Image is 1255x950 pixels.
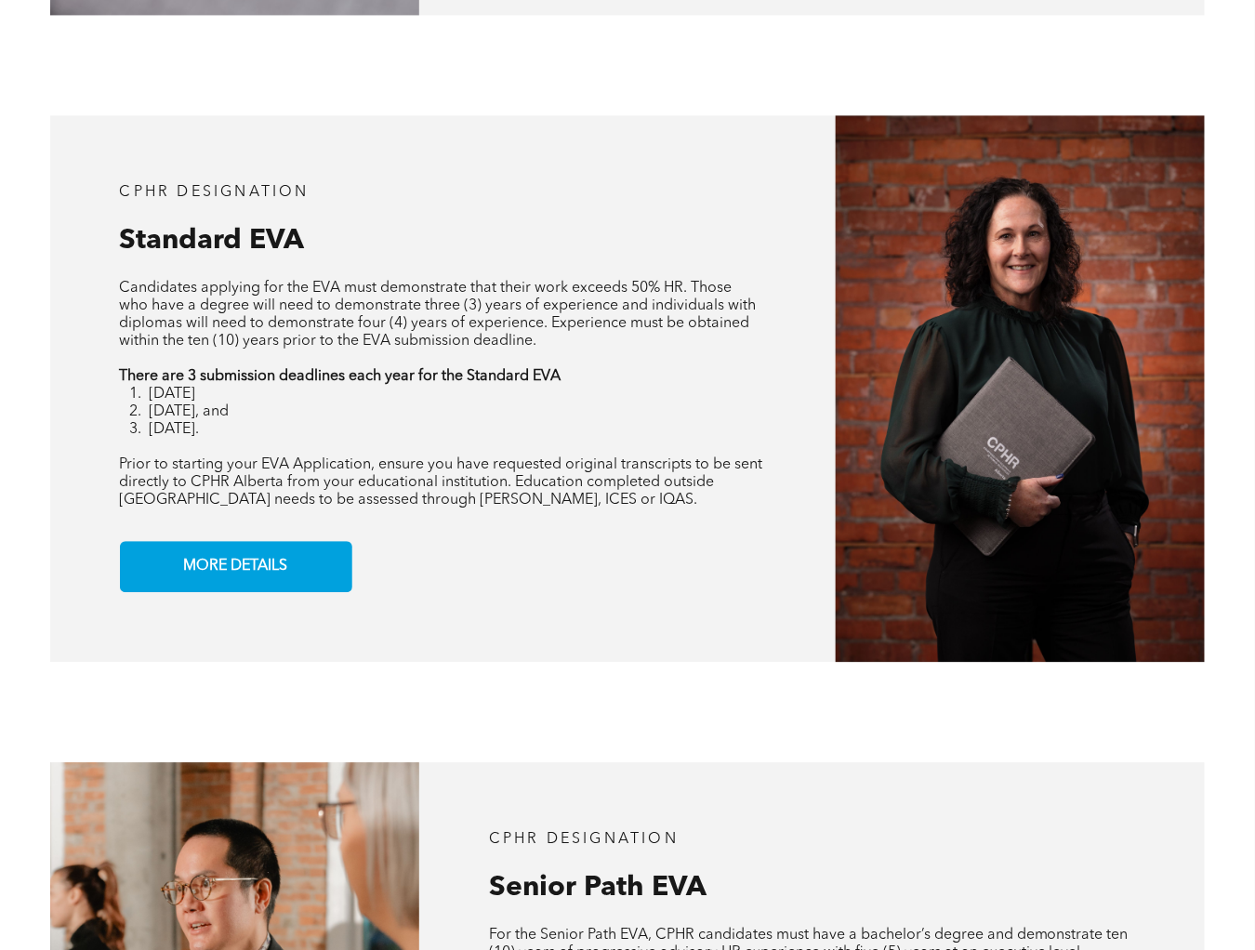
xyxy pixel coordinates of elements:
span: Candidates applying for the EVA must demonstrate that their work exceeds 50% HR. Those who have a... [120,281,757,349]
span: CPHR DESIGNATION [120,185,310,200]
span: CPHR DESIGNATION [489,832,679,847]
span: Standard EVA [120,227,305,255]
span: Senior Path EVA [489,874,707,902]
a: MORE DETAILS [120,541,352,592]
span: Prior to starting your EVA Application, ensure you have requested original transcripts to be sent... [120,457,763,508]
strong: There are 3 submission deadlines each year for the Standard EVA [120,369,561,384]
span: [DATE], and [150,404,230,419]
span: [DATE]. [150,422,200,437]
span: [DATE] [150,387,196,402]
span: MORE DETAILS [178,548,295,585]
